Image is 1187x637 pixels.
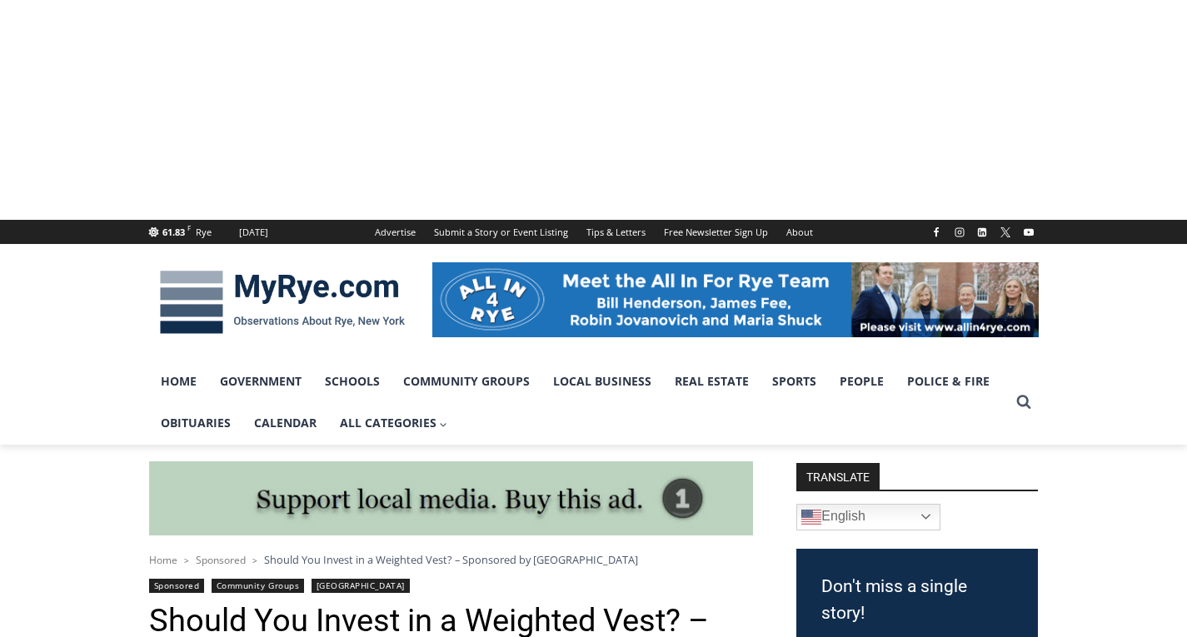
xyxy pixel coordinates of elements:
[208,361,313,402] a: Government
[655,220,777,244] a: Free Newsletter Sign Up
[1009,387,1039,417] button: View Search Form
[239,225,268,240] div: [DATE]
[972,222,992,242] a: Linkedin
[340,414,448,432] span: All Categories
[777,220,822,244] a: About
[895,361,1001,402] a: Police & Fire
[425,220,577,244] a: Submit a Story or Event Listing
[328,402,460,444] a: All Categories
[149,402,242,444] a: Obituaries
[252,555,257,566] span: >
[366,220,822,244] nav: Secondary Navigation
[212,579,304,593] a: Community Groups
[149,361,1009,445] nav: Primary Navigation
[149,579,205,593] a: Sponsored
[184,555,189,566] span: >
[366,220,425,244] a: Advertise
[149,361,208,402] a: Home
[313,361,392,402] a: Schools
[149,461,753,536] img: support local media, buy this ad
[187,223,191,232] span: F
[995,222,1015,242] a: X
[796,463,880,490] strong: TRANSLATE
[801,507,821,527] img: en
[196,225,212,240] div: Rye
[162,226,185,238] span: 61.83
[926,222,946,242] a: Facebook
[149,551,753,568] nav: Breadcrumbs
[541,361,663,402] a: Local Business
[149,553,177,567] a: Home
[663,361,761,402] a: Real Estate
[242,402,328,444] a: Calendar
[1019,222,1039,242] a: YouTube
[950,222,970,242] a: Instagram
[392,361,541,402] a: Community Groups
[264,552,638,567] span: Should You Invest in a Weighted Vest? – Sponsored by [GEOGRAPHIC_DATA]
[432,262,1039,337] img: All in for Rye
[828,361,895,402] a: People
[312,579,410,593] a: [GEOGRAPHIC_DATA]
[796,504,940,530] a: English
[821,574,1013,626] h3: Don't miss a single story!
[196,553,246,567] a: Sponsored
[577,220,655,244] a: Tips & Letters
[761,361,828,402] a: Sports
[149,259,416,346] img: MyRye.com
